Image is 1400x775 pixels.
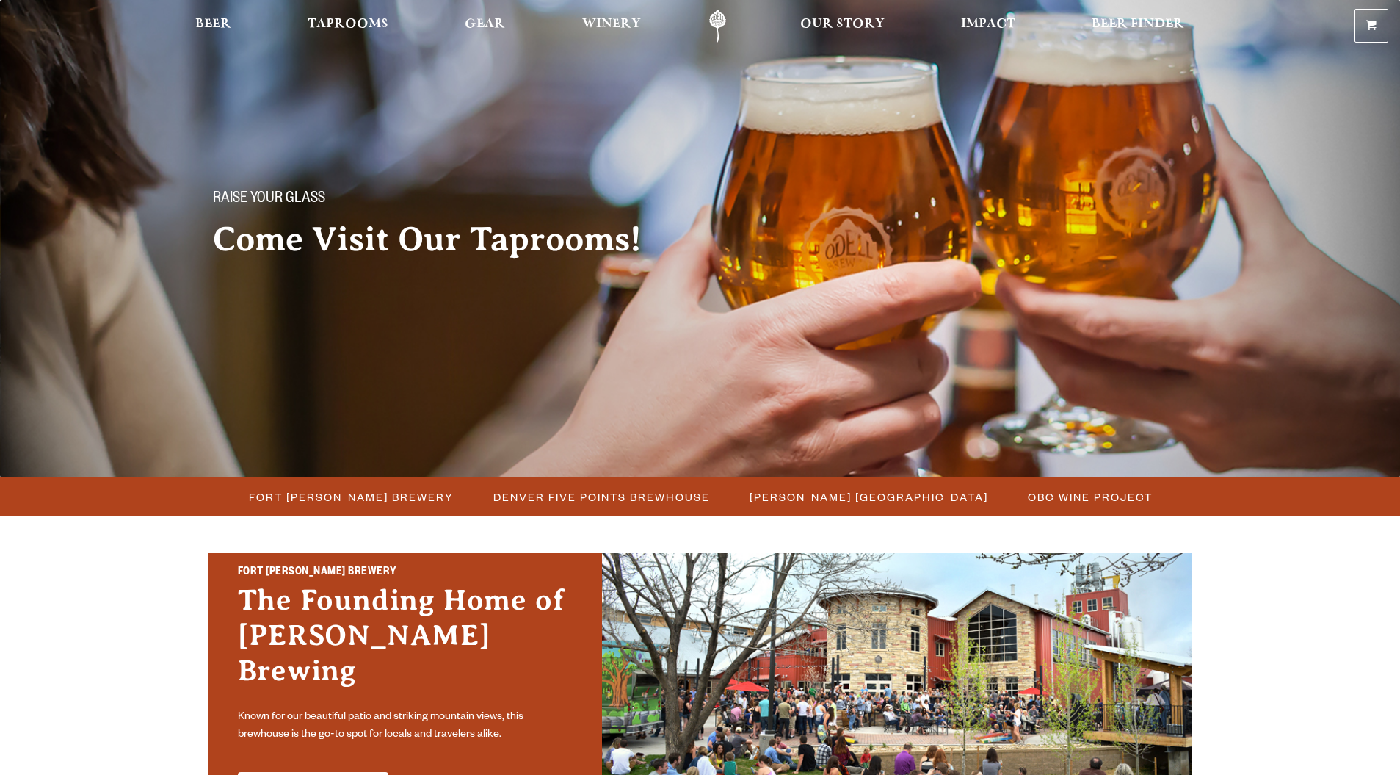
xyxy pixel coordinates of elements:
h2: Fort [PERSON_NAME] Brewery [238,563,573,583]
h2: Come Visit Our Taprooms! [213,221,671,258]
span: Beer Finder [1092,18,1184,30]
span: Taprooms [308,18,388,30]
span: Denver Five Points Brewhouse [493,486,710,508]
h3: The Founding Home of [PERSON_NAME] Brewing [238,583,573,703]
a: Gear [455,10,515,43]
a: Impact [951,10,1025,43]
span: Gear [465,18,505,30]
a: Denver Five Points Brewhouse [485,486,717,508]
span: Impact [961,18,1015,30]
a: Odell Home [690,10,745,43]
a: [PERSON_NAME] [GEOGRAPHIC_DATA] [741,486,995,508]
a: OBC Wine Project [1019,486,1160,508]
span: Winery [582,18,641,30]
a: Beer Finder [1082,10,1194,43]
a: Our Story [791,10,894,43]
p: Known for our beautiful patio and striking mountain views, this brewhouse is the go-to spot for l... [238,709,573,744]
a: Taprooms [298,10,398,43]
a: Fort [PERSON_NAME] Brewery [240,486,461,508]
a: Beer [186,10,241,43]
span: Our Story [800,18,885,30]
span: OBC Wine Project [1028,486,1153,508]
span: Beer [195,18,231,30]
span: Raise your glass [213,190,325,209]
span: [PERSON_NAME] [GEOGRAPHIC_DATA] [750,486,988,508]
span: Fort [PERSON_NAME] Brewery [249,486,454,508]
a: Winery [573,10,650,43]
